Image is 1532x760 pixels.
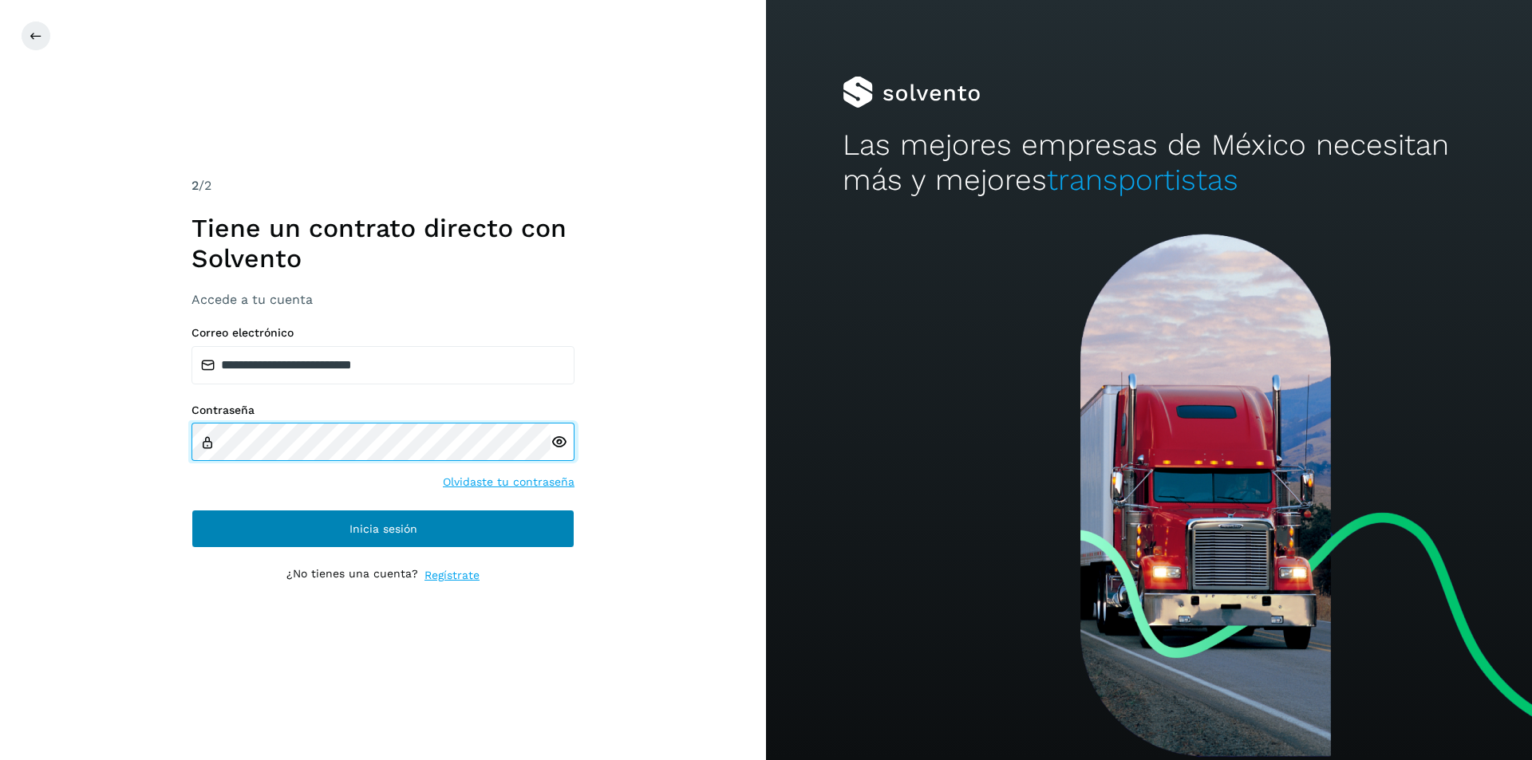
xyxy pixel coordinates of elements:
[349,523,417,534] span: Inicia sesión
[191,326,574,340] label: Correo electrónico
[1047,163,1238,197] span: transportistas
[286,567,418,584] p: ¿No tienes una cuenta?
[443,474,574,490] a: Olvidaste tu contraseña
[843,128,1455,199] h2: Las mejores empresas de México necesitan más y mejores
[191,178,199,193] span: 2
[191,510,574,548] button: Inicia sesión
[191,404,574,417] label: Contraseña
[191,213,574,274] h1: Tiene un contrato directo con Solvento
[424,567,480,584] a: Regístrate
[191,176,574,195] div: /2
[191,292,574,307] h3: Accede a tu cuenta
